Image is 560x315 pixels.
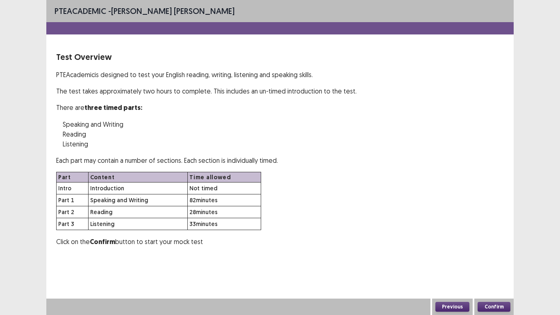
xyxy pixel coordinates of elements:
p: Reading [63,129,504,139]
button: Confirm [478,302,510,312]
p: Each part may contain a number of sections. Each section is individually timed. [56,155,504,165]
td: 82 minutes [188,194,261,206]
td: Not timed [188,183,261,194]
td: Part 3 [57,218,89,230]
td: 28 minutes [188,206,261,218]
td: Reading [88,206,188,218]
button: Previous [435,302,469,312]
p: - [PERSON_NAME] [PERSON_NAME] [55,5,234,17]
th: Time allowed [188,172,261,183]
p: The test takes approximately two hours to complete. This includes an un-timed introduction to the... [56,86,504,96]
th: Part [57,172,89,183]
td: Introduction [88,183,188,194]
td: Intro [57,183,89,194]
p: Test Overview [56,51,504,63]
span: PTE academic [55,6,106,16]
strong: three timed parts: [84,103,142,112]
strong: Confirm [90,237,115,246]
p: There are [56,103,504,113]
p: Speaking and Writing [63,119,504,129]
td: 33 minutes [188,218,261,230]
td: Part 2 [57,206,89,218]
p: Click on the button to start your mock test [56,237,504,247]
th: Content [88,172,188,183]
td: Speaking and Writing [88,194,188,206]
p: PTE Academic is designed to test your English reading, writing, listening and speaking skills. [56,70,504,80]
td: Listening [88,218,188,230]
p: Listening [63,139,504,149]
td: Part 1 [57,194,89,206]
